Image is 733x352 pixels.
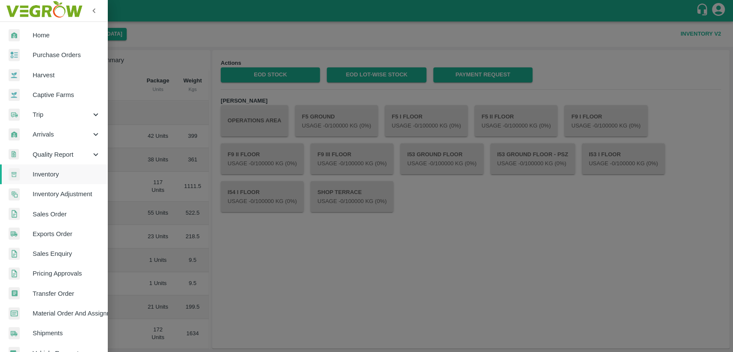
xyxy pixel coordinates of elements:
[33,90,100,100] span: Captive Farms
[9,248,20,260] img: sales
[33,269,100,278] span: Pricing Approvals
[9,128,20,141] img: whArrival
[9,49,20,61] img: reciept
[33,309,100,318] span: Material Order And Assignment
[33,30,100,40] span: Home
[9,168,20,181] img: whInventory
[9,287,20,300] img: whTransfer
[33,150,91,159] span: Quality Report
[33,110,91,119] span: Trip
[33,189,100,199] span: Inventory Adjustment
[33,229,100,239] span: Exports Order
[9,149,19,160] img: qualityReport
[9,208,20,220] img: sales
[9,29,20,42] img: whArrival
[33,289,100,298] span: Transfer Order
[33,50,100,60] span: Purchase Orders
[33,209,100,219] span: Sales Order
[33,249,100,258] span: Sales Enquiry
[9,307,20,320] img: centralMaterial
[33,70,100,80] span: Harvest
[9,228,20,240] img: shipments
[33,170,100,179] span: Inventory
[9,109,20,121] img: delivery
[9,88,20,101] img: harvest
[9,267,20,280] img: sales
[9,327,20,340] img: shipments
[9,188,20,200] img: inventory
[33,130,91,139] span: Arrivals
[33,328,100,338] span: Shipments
[9,69,20,82] img: harvest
